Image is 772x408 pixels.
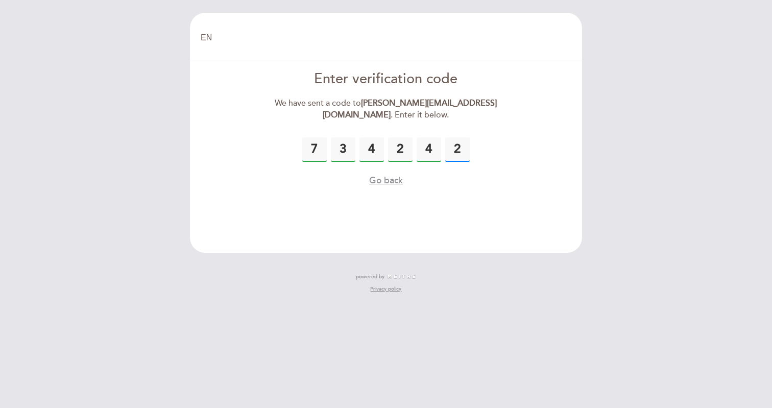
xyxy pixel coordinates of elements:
div: Enter verification code [269,69,503,89]
input: 0 [302,137,327,162]
div: We have sent a code to . Enter it below. [269,98,503,121]
a: Privacy policy [370,285,401,293]
img: MEITRE [387,274,416,279]
input: 0 [417,137,441,162]
input: 0 [388,137,413,162]
button: Go back [369,174,403,187]
a: powered by [356,273,416,280]
input: 0 [331,137,355,162]
input: 0 [359,137,384,162]
span: powered by [356,273,384,280]
input: 0 [445,137,470,162]
strong: [PERSON_NAME][EMAIL_ADDRESS][DOMAIN_NAME] [323,98,497,120]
